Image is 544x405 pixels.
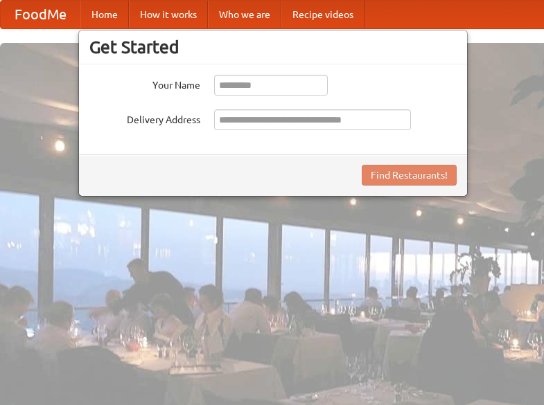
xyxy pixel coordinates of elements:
[89,37,457,57] h3: Get Started
[281,1,365,28] a: Recipe videos
[129,1,208,28] a: How it works
[89,75,200,92] label: Your Name
[362,165,457,186] button: Find Restaurants!
[89,109,200,127] label: Delivery Address
[80,1,129,28] a: Home
[1,1,80,28] a: FoodMe
[208,1,281,28] a: Who we are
